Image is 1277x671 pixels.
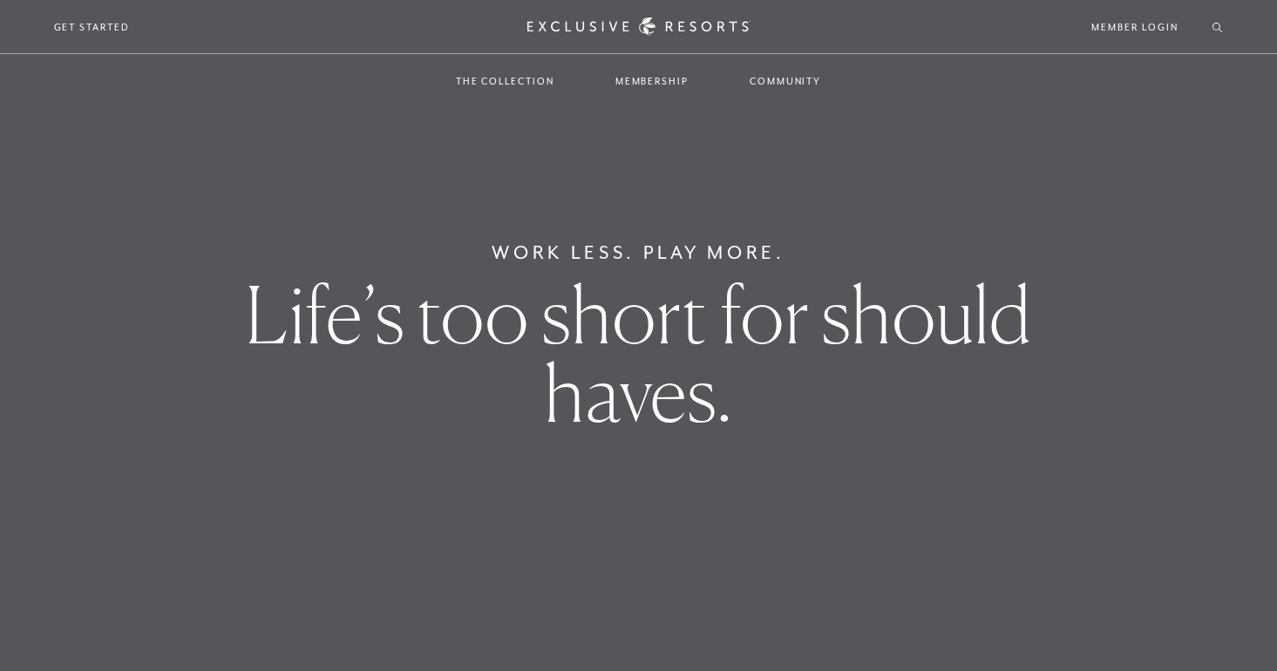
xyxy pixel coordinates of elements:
h6: Work Less. Play More. [492,239,785,267]
h1: Life’s too short for should haves. [223,275,1054,432]
a: The Collection [438,56,572,106]
a: Get Started [54,19,130,35]
a: Membership [598,56,706,106]
a: Community [732,56,839,106]
a: Member Login [1091,19,1178,35]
